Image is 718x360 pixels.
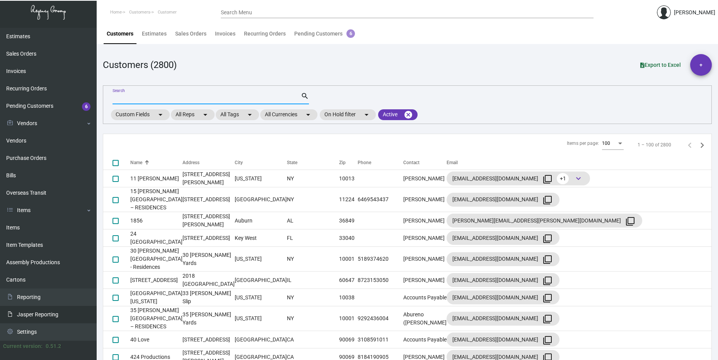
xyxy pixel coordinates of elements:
[130,170,182,187] td: 11 [PERSON_NAME]
[103,58,177,72] div: Customers (2800)
[339,229,358,247] td: 33040
[235,306,287,331] td: [US_STATE]
[182,159,235,166] div: Address
[110,10,122,15] span: Home
[304,110,313,119] mat-icon: arrow_drop_down
[567,140,599,147] div: Items per page:
[235,331,287,348] td: [GEOGRAPHIC_DATA]
[339,247,358,272] td: 10001
[696,139,708,151] button: Next page
[130,159,142,166] div: Name
[129,10,150,15] span: Customers
[235,170,287,187] td: [US_STATE]
[339,170,358,187] td: 10013
[403,159,420,166] div: Contact
[543,314,552,324] mat-icon: filter_none
[215,30,235,38] div: Invoices
[287,229,339,247] td: FL
[130,272,182,289] td: [STREET_ADDRESS]
[182,170,235,187] td: [STREET_ADDRESS][PERSON_NAME]
[130,306,182,331] td: 35 [PERSON_NAME][GEOGRAPHIC_DATA] – RESIDENCES
[287,170,339,187] td: NY
[452,172,584,185] div: [EMAIL_ADDRESS][DOMAIN_NAME]
[175,30,206,38] div: Sales Orders
[235,187,287,212] td: [GEOGRAPHIC_DATA]
[403,272,447,289] td: [PERSON_NAME]
[452,194,554,206] div: [EMAIL_ADDRESS][DOMAIN_NAME]
[235,159,287,166] div: City
[452,274,554,286] div: [EMAIL_ADDRESS][DOMAIN_NAME]
[182,229,235,247] td: [STREET_ADDRESS]
[358,159,403,166] div: Phone
[358,187,403,212] td: 6469543437
[235,229,287,247] td: Key West
[287,159,339,166] div: State
[452,253,554,265] div: [EMAIL_ADDRESS][DOMAIN_NAME]
[404,110,413,119] mat-icon: cancel
[339,306,358,331] td: 10001
[403,187,447,212] td: [PERSON_NAME]
[362,110,371,119] mat-icon: arrow_drop_down
[130,289,182,306] td: [GEOGRAPHIC_DATA] [US_STATE]
[403,170,447,187] td: [PERSON_NAME]
[358,306,403,331] td: 9292436004
[339,187,358,212] td: 11224
[182,212,235,229] td: [STREET_ADDRESS][PERSON_NAME]
[142,30,167,38] div: Estimates
[287,289,339,306] td: NY
[543,276,552,285] mat-icon: filter_none
[182,272,235,289] td: 2018 [GEOGRAPHIC_DATA]
[339,159,358,166] div: Zip
[287,212,339,229] td: AL
[626,217,635,226] mat-icon: filter_none
[130,229,182,247] td: 24 [GEOGRAPHIC_DATA]
[690,54,712,76] button: +
[235,289,287,306] td: [US_STATE]
[452,232,554,244] div: [EMAIL_ADDRESS][DOMAIN_NAME]
[287,159,297,166] div: State
[287,247,339,272] td: NY
[260,109,317,120] mat-chip: All Currencies
[301,92,309,101] mat-icon: search
[543,234,552,243] mat-icon: filter_none
[156,110,165,119] mat-icon: arrow_drop_down
[378,109,418,120] mat-chip: Active
[403,229,447,247] td: [PERSON_NAME]
[543,294,552,303] mat-icon: filter_none
[403,306,447,331] td: Abureno ([PERSON_NAME]
[130,187,182,212] td: 15 [PERSON_NAME][GEOGRAPHIC_DATA] – RESIDENCES
[245,110,254,119] mat-icon: arrow_drop_down
[294,30,355,38] div: Pending Customers
[3,342,43,350] div: Current version:
[358,272,403,289] td: 8723153050
[235,212,287,229] td: Auburn
[452,312,554,325] div: [EMAIL_ADDRESS][DOMAIN_NAME]
[452,333,554,346] div: [EMAIL_ADDRESS][DOMAIN_NAME]
[171,109,215,120] mat-chip: All Reps
[182,247,235,272] td: 30 [PERSON_NAME] Yards
[339,331,358,348] td: 90069
[602,141,610,146] span: 100
[320,109,376,120] mat-chip: On Hold filter
[339,212,358,229] td: 36849
[638,141,671,148] div: 1 – 100 of 2800
[699,54,703,76] span: +
[235,247,287,272] td: [US_STATE]
[130,212,182,229] td: 1856
[201,110,210,119] mat-icon: arrow_drop_down
[543,195,552,205] mat-icon: filter_none
[634,58,687,72] button: Export to Excel
[684,139,696,151] button: Previous page
[287,272,339,289] td: IL
[235,159,243,166] div: City
[182,331,235,348] td: [STREET_ADDRESS]
[244,30,286,38] div: Recurring Orders
[557,173,569,184] span: +1
[46,342,61,350] div: 0.51.2
[111,109,170,120] mat-chip: Custom Fields
[543,336,552,345] mat-icon: filter_none
[358,247,403,272] td: 5189374620
[182,306,235,331] td: 35 [PERSON_NAME] Yards
[574,174,583,183] span: keyboard_arrow_down
[674,8,715,17] div: [PERSON_NAME]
